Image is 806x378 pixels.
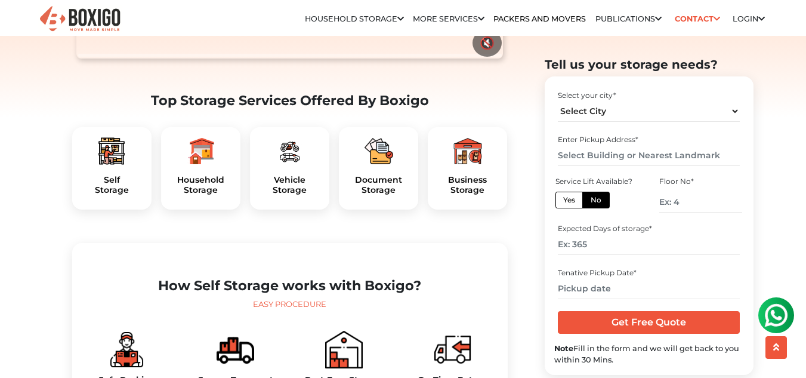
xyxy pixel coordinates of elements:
[82,175,142,195] a: SelfStorage
[305,14,404,23] a: Household Storage
[434,331,471,368] img: boxigo_packers_and_movers_move
[558,311,740,334] input: Get Free Quote
[595,14,662,23] a: Publications
[348,175,409,195] h5: Document Storage
[260,175,320,195] a: VehicleStorage
[275,137,304,165] img: boxigo_packers_and_movers_plan
[558,134,740,145] div: Enter Pickup Address
[437,175,498,195] a: BusinessStorage
[12,12,36,36] img: whatsapp-icon.svg
[545,57,753,72] h2: Tell us your storage needs?
[413,14,484,23] a: More services
[38,5,122,34] img: Boxigo
[558,267,740,278] div: Tenative Pickup Date
[186,137,215,165] img: boxigo_packers_and_movers_plan
[558,145,740,165] input: Select Building or Nearest Landmark
[659,191,742,212] input: Ex: 4
[171,175,231,195] h5: Household Storage
[582,191,610,208] label: No
[108,331,146,368] img: boxigo_storage_plan
[437,175,498,195] h5: Business Storage
[659,176,742,186] div: Floor No
[82,299,498,311] div: Easy Procedure
[82,175,142,195] h5: Self Storage
[260,175,320,195] h5: Vehicle Storage
[493,14,586,23] a: Packers and Movers
[558,278,740,299] input: Pickup date
[555,176,638,186] div: Service Lift Available?
[97,137,126,165] img: boxigo_packers_and_movers_plan
[72,93,508,109] h2: Top Storage Services Offered By Boxigo
[365,137,393,165] img: boxigo_packers_and_movers_plan
[733,14,765,23] a: Login
[558,234,740,255] input: Ex: 365
[671,10,724,28] a: Contact
[453,137,482,165] img: boxigo_packers_and_movers_plan
[554,343,573,352] b: Note
[554,342,744,365] div: Fill in the form and we will get back to you within 30 Mins.
[555,191,583,208] label: Yes
[82,278,498,294] h2: How Self Storage works with Boxigo?
[325,331,363,368] img: boxigo_packers_and_movers_book
[473,29,502,57] button: 🔇
[217,331,254,368] img: boxigo_packers_and_movers_compare
[348,175,409,195] a: DocumentStorage
[171,175,231,195] a: HouseholdStorage
[558,223,740,234] div: Expected Days of storage
[765,336,787,359] button: scroll up
[558,90,740,100] div: Select your city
